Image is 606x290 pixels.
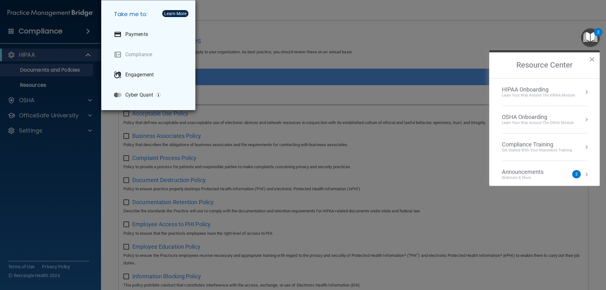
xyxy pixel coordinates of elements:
[125,31,148,38] p: Payments
[109,46,190,63] a: Compliance
[125,72,154,78] p: Engagement
[502,148,572,153] div: Get Started with your mandatory training
[109,86,190,104] a: Cyber Quant
[502,175,556,181] div: Webinars & More
[502,114,574,121] div: OSHA Onboarding
[581,28,600,47] button: Open Resource Center, 2 new notifications
[502,169,556,175] div: Announcements
[497,245,598,270] iframe: Drift Widget Chat Controller
[162,10,188,17] button: Learn More
[164,11,187,16] div: Learn More
[502,120,574,126] div: Learn your way around the OSHA module
[109,66,190,84] a: Engagement
[502,93,575,98] div: Learn Your Way around the HIPAA module
[109,5,190,23] h5: Take me to:
[125,92,153,98] p: Cyber Quant
[502,141,572,148] div: Compliance Training
[109,26,190,43] a: Payments
[489,52,600,78] h2: Resource Center
[597,32,599,40] div: 2
[589,54,595,64] button: Close
[502,86,575,93] div: HIPAA Onboarding
[489,50,600,186] div: Resource Center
